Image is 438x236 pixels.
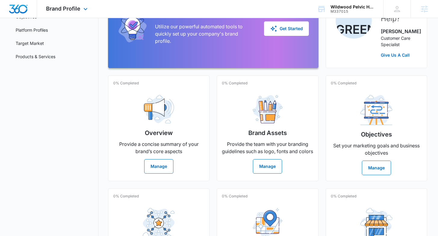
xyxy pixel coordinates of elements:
a: Objectives [16,14,37,20]
p: Provide a concise summary of your brand’s core aspects [113,140,204,155]
button: Manage [144,159,173,174]
div: account id [331,9,374,14]
p: Utilize our powerful automated tools to quickly set up your company's brand profile. [155,23,254,45]
button: Manage [362,161,391,175]
a: Give Us A Call [381,52,417,58]
img: Joel Green [336,2,372,39]
p: 0% Completed [113,80,139,86]
p: 0% Completed [331,194,356,199]
div: Get Started [270,25,303,32]
p: 0% Completed [222,80,247,86]
a: Products & Services [16,53,55,60]
a: 0% CompletedOverviewProvide a concise summary of your brand’s core aspectsManage [108,75,210,181]
span: Brand Profile [46,5,80,12]
h2: Overview [145,128,173,137]
p: 0% Completed [331,80,356,86]
h2: Brand Assets [248,128,287,137]
p: Provide the team with your branding guidelines such as logo, fonts and colors [222,140,313,155]
a: 0% CompletedBrand AssetsProvide the team with your branding guidelines such as logo, fonts and co... [217,75,318,181]
h2: Objectives [361,130,392,139]
p: 0% Completed [222,194,247,199]
p: Set your marketing goals and business objectives [331,142,422,156]
a: 0% CompletedObjectivesSet your marketing goals and business objectivesManage [326,75,427,181]
p: [PERSON_NAME] [381,28,417,35]
div: account name [331,5,374,9]
a: Target Market [16,40,44,46]
button: Manage [253,159,282,174]
p: Customer Care Specialist [381,35,417,48]
p: 0% Completed [113,194,139,199]
button: Get Started [264,21,309,36]
a: Platform Profiles [16,27,48,33]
